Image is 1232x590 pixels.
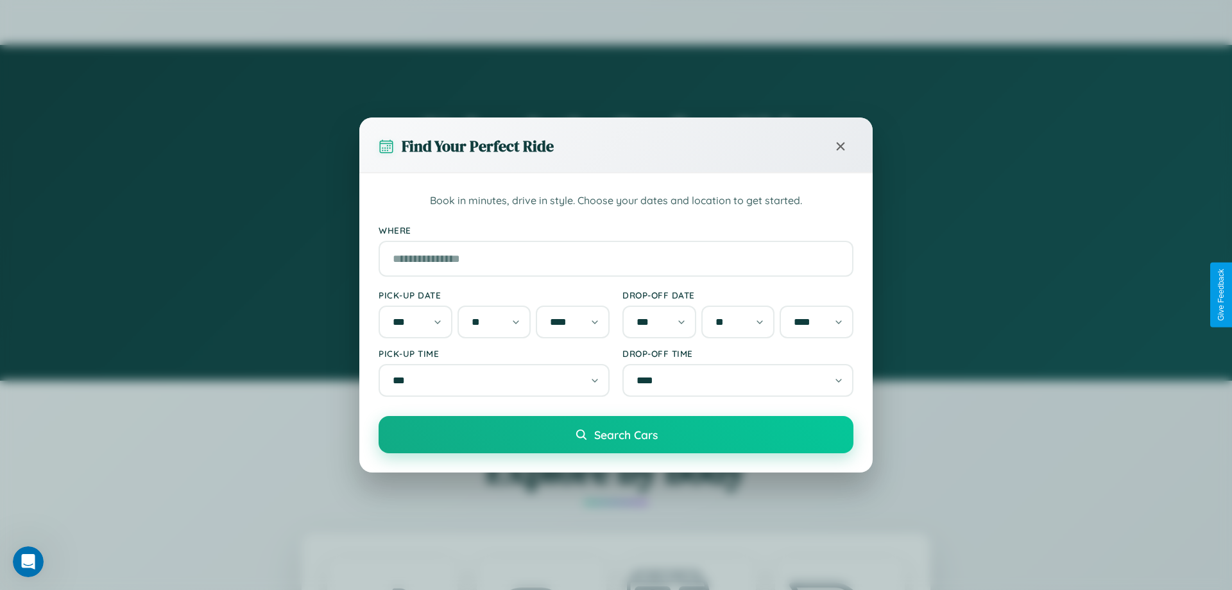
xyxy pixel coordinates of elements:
label: Drop-off Time [622,348,853,359]
button: Search Cars [379,416,853,453]
label: Pick-up Date [379,290,610,300]
label: Drop-off Date [622,290,853,300]
h3: Find Your Perfect Ride [402,135,554,157]
p: Book in minutes, drive in style. Choose your dates and location to get started. [379,193,853,209]
label: Where [379,225,853,236]
label: Pick-up Time [379,348,610,359]
span: Search Cars [594,428,658,442]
